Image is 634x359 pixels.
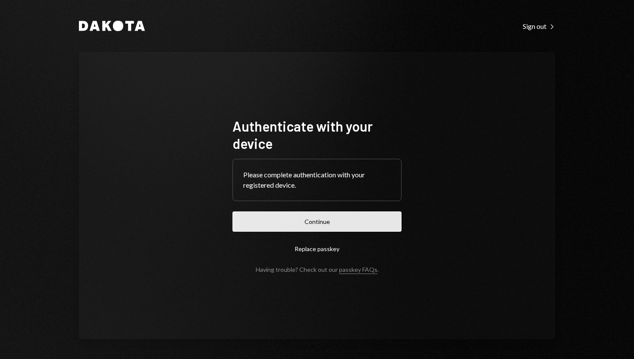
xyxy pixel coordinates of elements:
[232,211,402,232] button: Continue
[243,170,391,190] div: Please complete authentication with your registered device.
[232,117,402,152] h1: Authenticate with your device
[523,22,555,31] div: Sign out
[232,239,402,259] button: Replace passkey
[339,266,377,274] a: passkey FAQs
[256,266,379,273] div: Having trouble? Check out our .
[523,21,555,31] a: Sign out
